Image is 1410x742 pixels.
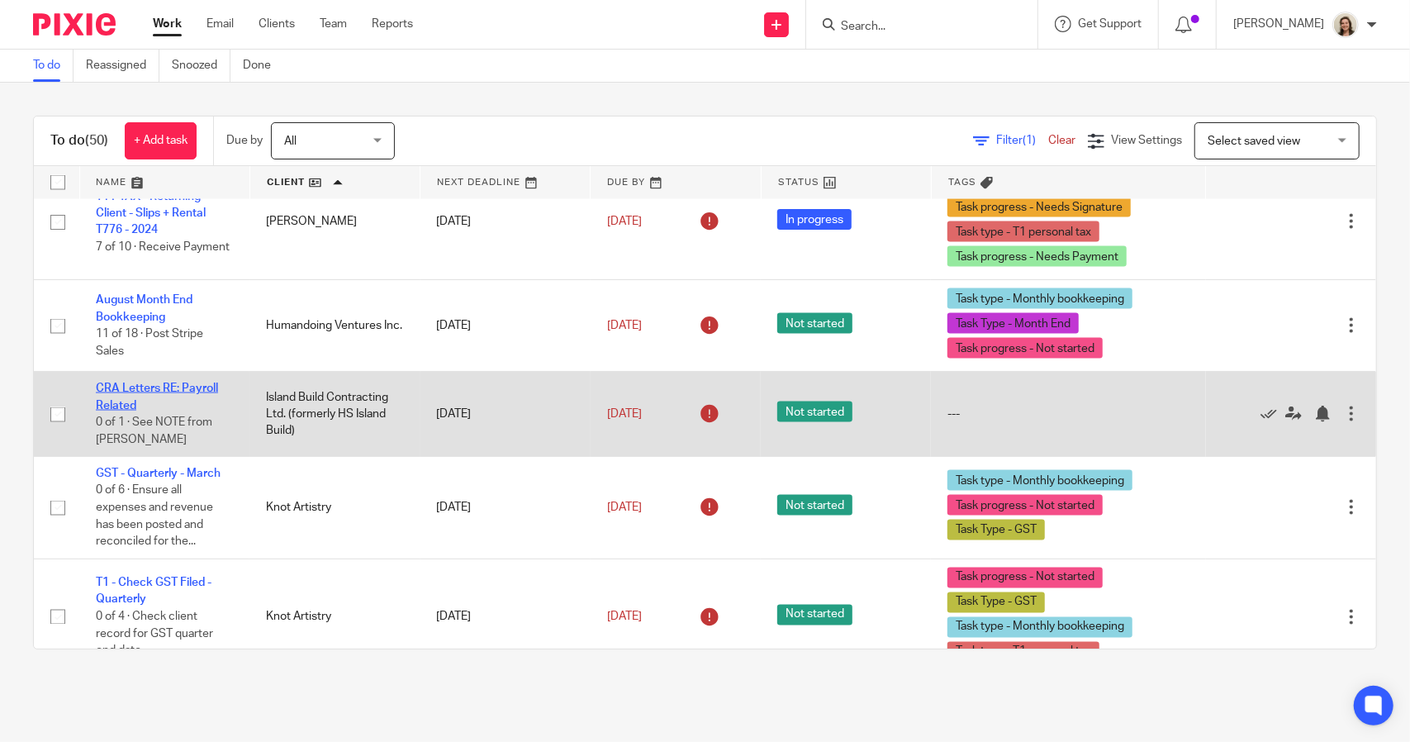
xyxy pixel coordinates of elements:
[259,16,295,32] a: Clients
[607,611,642,623] span: [DATE]
[96,241,230,253] span: 7 of 10 · Receive Payment
[243,50,283,82] a: Done
[947,617,1132,638] span: Task type - Monthly bookkeeping
[372,16,413,32] a: Reports
[85,134,108,147] span: (50)
[839,20,988,35] input: Search
[96,578,211,606] a: T1 - Check GST Filed - Quarterly
[607,216,642,227] span: [DATE]
[96,416,212,445] span: 0 of 1 · See NOTE from [PERSON_NAME]
[1023,135,1036,146] span: (1)
[207,16,234,32] a: Email
[284,136,297,147] span: All
[96,383,218,411] a: CRA Letters RE: Payroll Related
[1233,16,1324,32] p: [PERSON_NAME]
[947,470,1132,491] span: Task type - Monthly bookkeeping
[1078,18,1142,30] span: Get Support
[249,559,420,675] td: Knot Artistry
[947,197,1131,217] span: Task progress - Needs Signature
[777,605,852,625] span: Not started
[96,191,206,236] a: T1 PTAX - Returning Client - Slips + Rental T776 - 2024
[947,495,1103,516] span: Task progress - Not started
[420,372,591,457] td: [DATE]
[947,642,1099,663] span: Task type - T1 personal tax
[86,50,159,82] a: Reassigned
[50,132,108,150] h1: To do
[96,294,192,322] a: August Month End Bookkeeping
[947,338,1103,359] span: Task progress - Not started
[1048,135,1075,146] a: Clear
[607,408,642,420] span: [DATE]
[1260,406,1285,422] a: Mark as done
[1111,135,1182,146] span: View Settings
[777,402,852,422] span: Not started
[607,320,642,331] span: [DATE]
[777,495,852,516] span: Not started
[947,520,1045,540] span: Task Type - GST
[96,468,221,479] a: GST - Quarterly - March
[249,372,420,457] td: Island Build Contracting Ltd. (formerly HS Island Build)
[226,132,263,149] p: Due by
[607,502,642,513] span: [DATE]
[1208,136,1300,147] span: Select saved view
[947,288,1132,309] span: Task type - Monthly bookkeeping
[420,280,591,372] td: [DATE]
[33,50,74,82] a: To do
[777,313,852,334] span: Not started
[777,209,852,230] span: In progress
[249,280,420,372] td: Humandoing Ventures Inc.
[420,164,591,280] td: [DATE]
[420,559,591,675] td: [DATE]
[125,122,197,159] a: + Add task
[153,16,182,32] a: Work
[420,457,591,559] td: [DATE]
[96,611,213,656] span: 0 of 4 · Check client record for GST quarter end date
[947,592,1045,613] span: Task Type - GST
[33,13,116,36] img: Pixie
[996,135,1048,146] span: Filter
[947,406,1189,422] div: ---
[947,246,1127,267] span: Task progress - Needs Payment
[1332,12,1359,38] img: Morgan.JPG
[320,16,347,32] a: Team
[96,485,213,548] span: 0 of 6 · Ensure all expenses and revenue has been posted and reconciled for the...
[947,221,1099,242] span: Task type - T1 personal tax
[948,178,976,187] span: Tags
[947,313,1079,334] span: Task Type - Month End
[172,50,230,82] a: Snoozed
[249,164,420,280] td: [PERSON_NAME]
[249,457,420,559] td: Knot Artistry
[947,568,1103,588] span: Task progress - Not started
[96,328,203,357] span: 11 of 18 · Post Stripe Sales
